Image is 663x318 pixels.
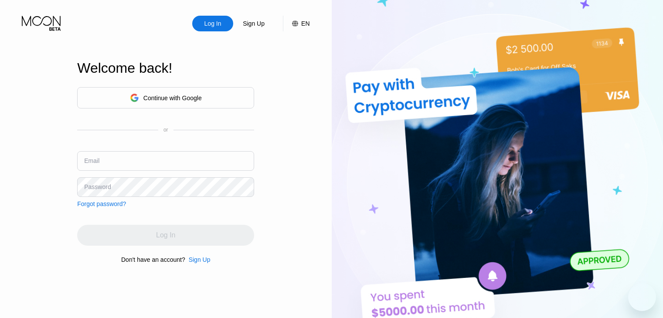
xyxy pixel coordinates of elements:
[84,157,99,164] div: Email
[143,95,202,101] div: Continue with Google
[84,183,111,190] div: Password
[628,283,656,311] iframe: Button to launch messaging window
[301,20,309,27] div: EN
[163,127,168,133] div: or
[192,16,233,31] div: Log In
[77,87,254,108] div: Continue with Google
[77,200,126,207] div: Forgot password?
[121,256,185,263] div: Don't have an account?
[233,16,274,31] div: Sign Up
[185,256,211,263] div: Sign Up
[283,16,309,31] div: EN
[189,256,211,263] div: Sign Up
[204,19,222,28] div: Log In
[77,60,254,76] div: Welcome back!
[242,19,265,28] div: Sign Up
